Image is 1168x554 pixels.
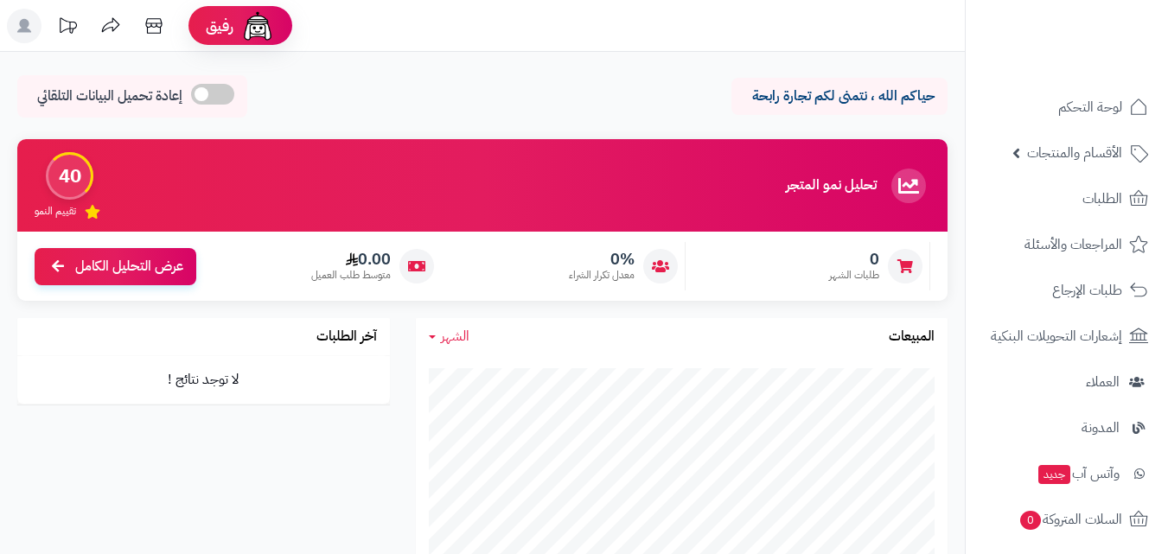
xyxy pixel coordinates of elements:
a: السلات المتروكة0 [976,499,1158,540]
a: لوحة التحكم [976,86,1158,128]
span: الأقسام والمنتجات [1027,141,1122,165]
h3: تحليل نمو المتجر [786,178,877,194]
span: الشهر [441,326,469,347]
a: المدونة [976,407,1158,449]
a: إشعارات التحويلات البنكية [976,315,1158,357]
span: إعادة تحميل البيانات التلقائي [37,86,182,106]
span: معدل تكرار الشراء [569,268,635,283]
h3: آخر الطلبات [316,329,377,345]
span: المدونة [1082,416,1120,440]
span: 0 [1020,511,1041,530]
span: المراجعات والأسئلة [1024,232,1122,257]
a: الشهر [429,327,469,347]
span: العملاء [1086,370,1120,394]
span: لوحة التحكم [1058,95,1122,119]
span: طلبات الإرجاع [1052,278,1122,302]
span: 0 [829,250,879,269]
h3: المبيعات [889,329,935,345]
td: لا توجد نتائج ! [17,356,390,404]
a: المراجعات والأسئلة [976,224,1158,265]
span: 0% [569,250,635,269]
a: عرض التحليل الكامل [35,248,196,285]
a: وآتس آبجديد [976,453,1158,494]
span: وآتس آب [1037,462,1120,486]
span: تقييم النمو [35,204,76,219]
span: متوسط طلب العميل [311,268,391,283]
span: الطلبات [1082,187,1122,211]
span: عرض التحليل الكامل [75,257,183,277]
span: طلبات الشهر [829,268,879,283]
a: طلبات الإرجاع [976,270,1158,311]
a: العملاء [976,361,1158,403]
span: جديد [1038,465,1070,484]
span: إشعارات التحويلات البنكية [991,324,1122,348]
img: ai-face.png [240,9,275,43]
span: رفيق [206,16,233,36]
a: الطلبات [976,178,1158,220]
p: حياكم الله ، نتمنى لكم تجارة رابحة [744,86,935,106]
span: 0.00 [311,250,391,269]
span: السلات المتروكة [1018,507,1122,532]
a: تحديثات المنصة [46,9,89,48]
